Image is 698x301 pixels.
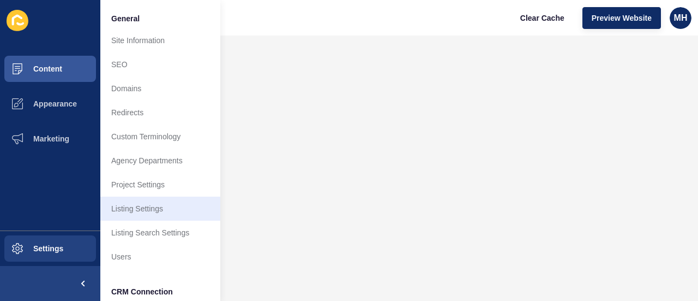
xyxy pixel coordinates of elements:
a: Agency Departments [100,149,220,173]
span: Clear Cache [520,13,564,23]
a: Custom Terminology [100,125,220,149]
a: Domains [100,76,220,101]
a: Listing Settings [100,197,220,221]
span: MH [674,13,688,23]
a: Users [100,245,220,269]
a: Site Information [100,28,220,52]
a: Listing Search Settings [100,221,220,245]
button: Preview Website [582,7,661,29]
span: General [111,13,140,24]
span: Preview Website [592,13,652,23]
span: CRM Connection [111,286,173,297]
a: Redirects [100,101,220,125]
a: Project Settings [100,173,220,197]
button: Clear Cache [511,7,574,29]
a: SEO [100,52,220,76]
